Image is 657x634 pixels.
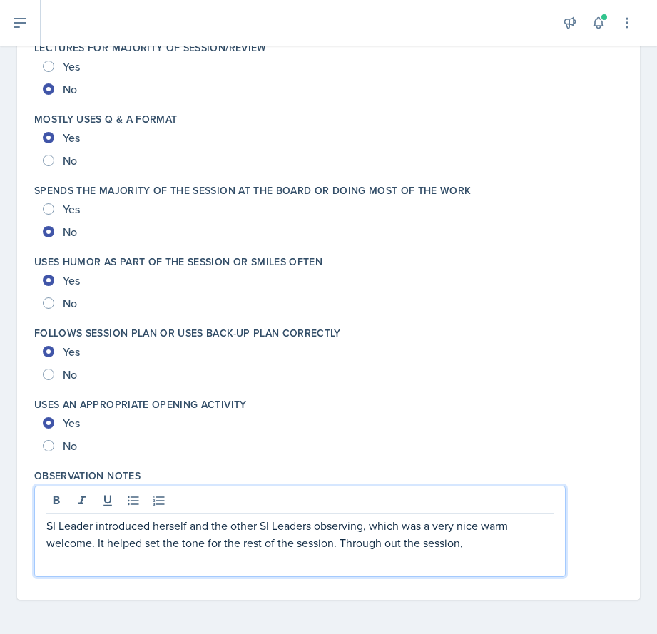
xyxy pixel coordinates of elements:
[63,344,80,359] span: Yes
[46,517,554,551] p: SI Leader introduced herself and the other SI Leaders observing, which was a very nice warm welco...
[63,153,77,168] span: No
[34,112,177,126] label: Mostly uses Q & A format
[63,273,80,287] span: Yes
[63,416,80,430] span: Yes
[63,82,77,96] span: No
[63,131,80,145] span: Yes
[63,225,77,239] span: No
[34,469,141,483] label: Observation Notes
[34,255,322,269] label: Uses humor as part of the session or smiles often
[63,59,80,73] span: Yes
[63,439,77,453] span: No
[63,367,77,382] span: No
[34,397,247,411] label: Uses an appropriate opening activity
[63,202,80,216] span: Yes
[34,326,341,340] label: Follows session plan or uses back-up plan correctly
[34,41,267,55] label: Lectures for majority of session/review
[34,183,472,198] label: Spends the majority of the session at the board or doing most of the work
[63,296,77,310] span: No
